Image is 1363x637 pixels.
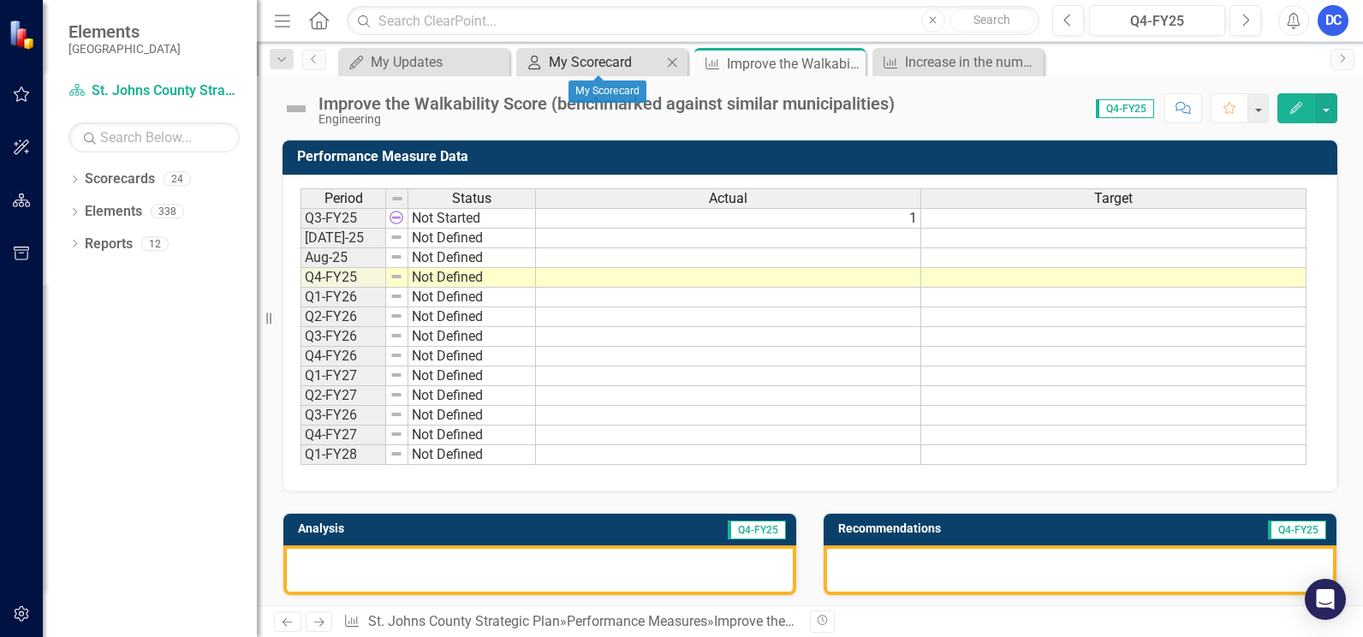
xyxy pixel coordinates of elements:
span: Target [1094,191,1133,206]
td: Not Defined [408,386,536,406]
a: St. Johns County Strategic Plan [368,613,560,629]
div: 12 [141,236,169,251]
div: Open Intercom Messenger [1305,579,1346,620]
td: Aug-25 [301,248,386,268]
td: [DATE]-25 [301,229,386,248]
img: 8DAGhfEEPCf229AAAAAElFTkSuQmCC [390,230,403,244]
div: My Updates [371,51,505,73]
small: [GEOGRAPHIC_DATA] [68,42,181,56]
td: Not Defined [408,248,536,268]
a: Elements [85,202,142,222]
input: Search Below... [68,122,240,152]
a: My Updates [342,51,505,73]
div: Q4-FY25 [1095,11,1219,32]
span: Q4-FY25 [1268,521,1326,539]
img: 8DAGhfEEPCf229AAAAAElFTkSuQmCC [390,250,403,264]
h3: Performance Measure Data [297,149,1329,164]
div: Increase in the number of miles of sidewalk added annually [905,51,1039,73]
a: Reports [85,235,133,254]
span: Elements [68,21,181,42]
td: Q2-FY26 [301,307,386,327]
td: Q1-FY26 [301,288,386,307]
div: 24 [164,172,191,187]
button: DC [1318,5,1348,36]
div: » » [343,612,797,632]
td: Not Defined [408,426,536,445]
td: Not Defined [408,229,536,248]
td: Q4-FY27 [301,426,386,445]
img: 8DAGhfEEPCf229AAAAAElFTkSuQmCC [390,348,403,362]
td: Not Defined [408,445,536,465]
h3: Recommendations [838,522,1147,535]
input: Search ClearPoint... [347,6,1039,36]
td: Q4-FY25 [301,268,386,288]
td: 1 [536,208,921,229]
div: My Scorecard [568,80,646,103]
a: Performance Measures [567,613,707,629]
div: Improve the Walkability Score (benchmarked against similar municipalities) [727,53,861,74]
img: 8DAGhfEEPCf229AAAAAElFTkSuQmCC [390,368,403,382]
div: Engineering [318,113,895,126]
td: Q2-FY27 [301,386,386,406]
td: Not Defined [408,268,536,288]
a: Scorecards [85,170,155,189]
img: 8DAGhfEEPCf229AAAAAElFTkSuQmCC [390,447,403,461]
a: St. Johns County Strategic Plan [68,81,240,101]
div: My Scorecard [549,51,662,73]
td: Not Defined [408,327,536,347]
h3: Analysis [298,522,511,535]
span: Search [973,13,1010,27]
td: Not Defined [408,288,536,307]
a: Increase in the number of miles of sidewalk added annually [877,51,1039,73]
span: Period [324,191,363,206]
span: Actual [709,191,747,206]
div: Improve the Walkability Score (benchmarked against similar municipalities) [318,94,895,113]
div: Improve the Walkability Score (benchmarked against similar municipalities) [714,613,1170,629]
img: 8DAGhfEEPCf229AAAAAElFTkSuQmCC [390,388,403,402]
img: 8DAGhfEEPCf229AAAAAElFTkSuQmCC [390,270,403,283]
img: ClearPoint Strategy [9,20,39,50]
img: 8DAGhfEEPCf229AAAAAElFTkSuQmCC [390,192,404,205]
a: My Scorecard [521,51,662,73]
td: Q3-FY26 [301,327,386,347]
td: Q1-FY27 [301,366,386,386]
td: Not Defined [408,347,536,366]
td: Q1-FY28 [301,445,386,465]
td: Q4-FY26 [301,347,386,366]
button: Search [949,9,1035,33]
div: 338 [151,205,184,219]
span: Q4-FY25 [728,521,786,539]
img: 8DAGhfEEPCf229AAAAAElFTkSuQmCC [390,427,403,441]
button: Q4-FY25 [1089,5,1225,36]
img: 8DAGhfEEPCf229AAAAAElFTkSuQmCC [390,309,403,323]
td: Not Defined [408,406,536,426]
span: Q4-FY25 [1096,99,1154,118]
img: 8DAGhfEEPCf229AAAAAElFTkSuQmCC [390,289,403,303]
img: YwCoPmhBfTUHWhYOt0SBnpui7eSy2rchle+gBbUcaFVwuFXW3+UX7QYZYvPsz0Ojj49Q0goOtwYFertF23vanute96QFNR6uk... [390,211,403,224]
td: Not Started [408,208,536,229]
td: Not Defined [408,307,536,327]
td: Q3-FY25 [301,208,386,229]
span: Status [452,191,491,206]
img: 8DAGhfEEPCf229AAAAAElFTkSuQmCC [390,329,403,342]
td: Q3-FY26 [301,406,386,426]
img: Not Defined [283,95,310,122]
td: Not Defined [408,366,536,386]
img: 8DAGhfEEPCf229AAAAAElFTkSuQmCC [390,408,403,421]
